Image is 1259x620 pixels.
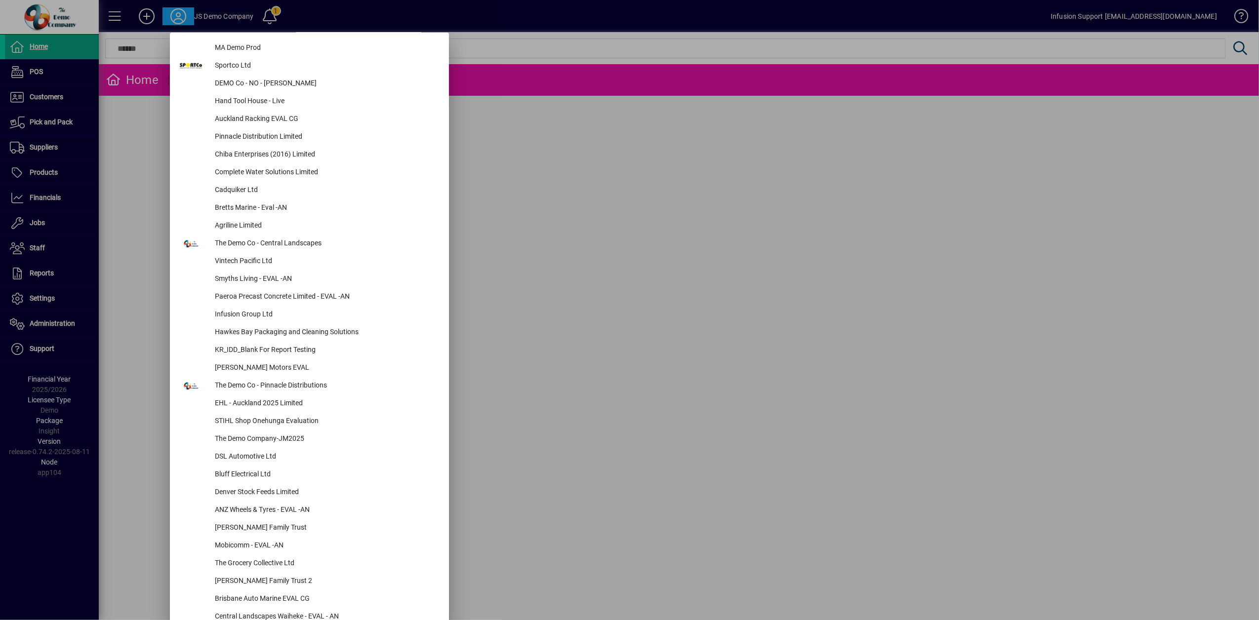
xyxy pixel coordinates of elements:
[207,39,444,57] div: MA Demo Prod
[207,217,444,235] div: Agriline Limited
[207,590,444,608] div: Brisbane Auto Marine EVAL CG
[207,573,444,590] div: [PERSON_NAME] Family Trust 2
[175,253,444,271] button: Vintech Pacific Ltd
[175,537,444,555] button: Mobicomm - EVAL -AN
[175,502,444,519] button: ANZ Wheels & Tyres - EVAL -AN
[207,466,444,484] div: Bluff Electrical Ltd
[175,39,444,57] button: MA Demo Prod
[175,75,444,93] button: DEMO Co - NO - [PERSON_NAME]
[207,146,444,164] div: Chiba Enterprises (2016) Limited
[207,413,444,430] div: STIHL Shop Onehunga Evaluation
[207,182,444,199] div: Cadquiker Ltd
[175,182,444,199] button: Cadquiker Ltd
[207,93,444,111] div: Hand Tool House - Live
[207,57,444,75] div: Sportco Ltd
[175,111,444,128] button: Auckland Racking EVAL CG
[175,395,444,413] button: EHL - Auckland 2025 Limited
[175,164,444,182] button: Complete Water Solutions Limited
[175,413,444,430] button: STIHL Shop Onehunga Evaluation
[175,466,444,484] button: Bluff Electrical Ltd
[175,590,444,608] button: Brisbane Auto Marine EVAL CG
[175,484,444,502] button: Denver Stock Feeds Limited
[207,199,444,217] div: Bretts Marine - Eval -AN
[175,57,444,75] button: Sportco Ltd
[175,146,444,164] button: Chiba Enterprises (2016) Limited
[175,324,444,342] button: Hawkes Bay Packaging and Cleaning Solutions
[207,342,444,359] div: KR_IDD_Blank For Report Testing
[175,199,444,217] button: Bretts Marine - Eval -AN
[207,359,444,377] div: [PERSON_NAME] Motors EVAL
[207,502,444,519] div: ANZ Wheels & Tyres - EVAL -AN
[175,288,444,306] button: Paeroa Precast Concrete Limited - EVAL -AN
[175,217,444,235] button: Agriline Limited
[175,271,444,288] button: Smyths Living - EVAL -AN
[207,448,444,466] div: DSL Automotive Ltd
[175,519,444,537] button: [PERSON_NAME] Family Trust
[207,164,444,182] div: Complete Water Solutions Limited
[175,573,444,590] button: [PERSON_NAME] Family Trust 2
[207,111,444,128] div: Auckland Racking EVAL CG
[207,253,444,271] div: Vintech Pacific Ltd
[175,235,444,253] button: The Demo Co - Central Landscapes
[207,128,444,146] div: Pinnacle Distribution Limited
[207,306,444,324] div: Infusion Group Ltd
[207,75,444,93] div: DEMO Co - NO - [PERSON_NAME]
[175,306,444,324] button: Infusion Group Ltd
[207,235,444,253] div: The Demo Co - Central Landscapes
[207,430,444,448] div: The Demo Company-JM2025
[175,128,444,146] button: Pinnacle Distribution Limited
[207,377,444,395] div: The Demo Co - Pinnacle Distributions
[207,484,444,502] div: Denver Stock Feeds Limited
[175,359,444,377] button: [PERSON_NAME] Motors EVAL
[175,555,444,573] button: The Grocery Collective Ltd
[175,93,444,111] button: Hand Tool House - Live
[207,324,444,342] div: Hawkes Bay Packaging and Cleaning Solutions
[207,288,444,306] div: Paeroa Precast Concrete Limited - EVAL -AN
[207,555,444,573] div: The Grocery Collective Ltd
[175,377,444,395] button: The Demo Co - Pinnacle Distributions
[207,271,444,288] div: Smyths Living - EVAL -AN
[207,537,444,555] div: Mobicomm - EVAL -AN
[207,519,444,537] div: [PERSON_NAME] Family Trust
[207,395,444,413] div: EHL - Auckland 2025 Limited
[175,448,444,466] button: DSL Automotive Ltd
[175,342,444,359] button: KR_IDD_Blank For Report Testing
[175,430,444,448] button: The Demo Company-JM2025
